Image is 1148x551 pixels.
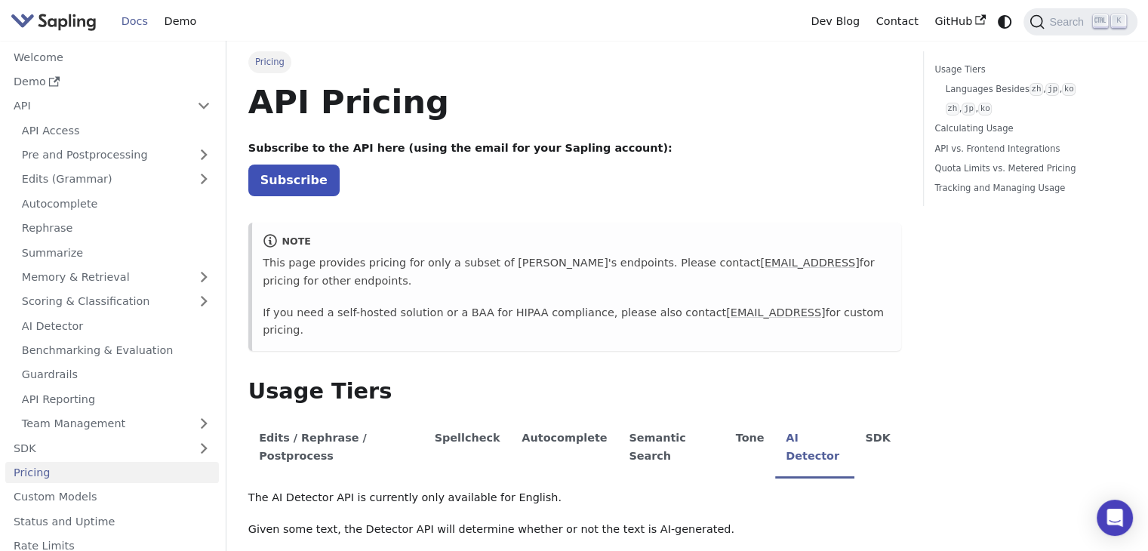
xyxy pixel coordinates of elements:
a: Demo [156,10,205,33]
a: Custom Models [5,486,219,508]
div: Open Intercom Messenger [1097,500,1133,536]
a: Benchmarking & Evaluation [14,340,219,362]
a: Demo [5,71,219,93]
a: AI Detector [14,315,219,337]
button: Search (Ctrl+K) [1023,8,1137,35]
a: Docs [113,10,156,33]
li: Semantic Search [618,419,725,479]
a: [EMAIL_ADDRESS] [726,306,825,319]
button: Switch between dark and light mode (currently system mode) [994,11,1016,32]
p: If you need a self-hosted solution or a BAA for HIPAA compliance, please also contact for custom ... [263,304,891,340]
button: Expand sidebar category 'SDK' [189,437,219,459]
li: Edits / Rephrase / Postprocess [248,419,423,479]
a: Contact [868,10,927,33]
a: API Access [14,119,219,141]
code: ko [978,103,992,115]
a: GitHub [926,10,993,33]
li: Autocomplete [511,419,618,479]
a: Autocomplete [14,192,219,214]
a: zh,jp,ko [946,102,1116,116]
span: Pricing [248,51,291,72]
a: API Reporting [14,388,219,410]
code: jp [962,103,975,115]
kbd: K [1111,14,1126,28]
a: API [5,95,189,117]
p: Given some text, the Detector API will determine whether or not the text is AI-generated. [248,521,901,539]
a: Calculating Usage [934,122,1121,136]
a: Team Management [14,413,219,435]
a: Edits (Grammar) [14,168,219,190]
li: SDK [854,419,901,479]
a: Summarize [14,242,219,263]
a: Dev Blog [802,10,867,33]
li: Spellcheck [423,419,511,479]
a: API vs. Frontend Integrations [934,142,1121,156]
nav: Breadcrumbs [248,51,901,72]
a: Memory & Retrieval [14,266,219,288]
a: Usage Tiers [934,63,1121,77]
a: Status and Uptime [5,510,219,532]
a: Sapling.ai [11,11,102,32]
a: Scoring & Classification [14,291,219,312]
span: Search [1045,16,1093,28]
a: Quota Limits vs. Metered Pricing [934,162,1121,176]
a: Rephrase [14,217,219,239]
code: ko [1062,83,1076,96]
p: The AI Detector API is currently only available for English. [248,489,901,507]
code: jp [1045,83,1059,96]
button: Collapse sidebar category 'API' [189,95,219,117]
div: note [263,233,891,251]
code: zh [1030,83,1043,96]
a: Languages Besideszh,jp,ko [946,82,1116,97]
a: [EMAIL_ADDRESS] [760,257,859,269]
h1: API Pricing [248,82,901,122]
a: Pre and Postprocessing [14,144,219,166]
a: Pricing [5,462,219,484]
li: AI Detector [775,419,854,479]
li: Tone [725,419,775,479]
code: zh [946,103,959,115]
a: Welcome [5,46,219,68]
h2: Usage Tiers [248,378,901,405]
a: Tracking and Managing Usage [934,181,1121,195]
strong: Subscribe to the API here (using the email for your Sapling account): [248,142,672,154]
p: This page provides pricing for only a subset of [PERSON_NAME]'s endpoints. Please contact for pri... [263,254,891,291]
img: Sapling.ai [11,11,97,32]
a: Guardrails [14,364,219,386]
a: Subscribe [248,165,340,195]
a: SDK [5,437,189,459]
